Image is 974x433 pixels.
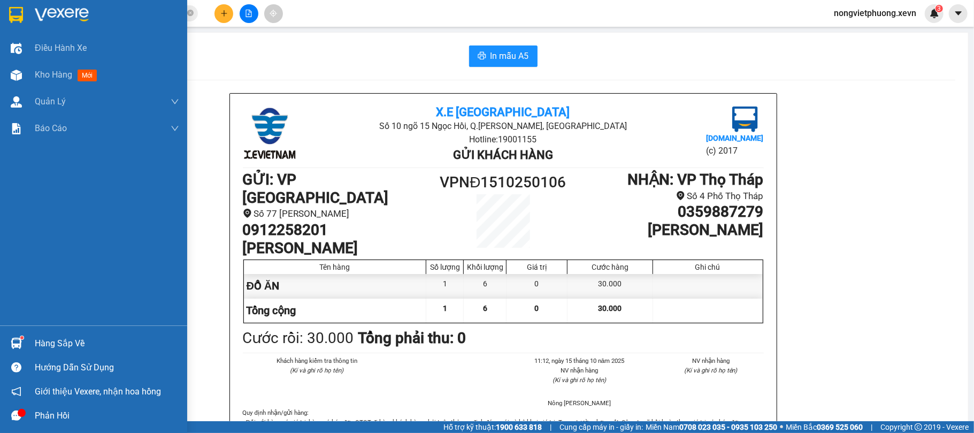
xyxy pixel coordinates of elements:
[825,6,925,20] span: nongvietphuong.xevn
[453,148,553,162] b: Gửi khách hàng
[871,421,872,433] span: |
[11,70,22,81] img: warehouse-icon
[11,411,21,421] span: message
[954,9,963,18] span: caret-down
[243,221,438,239] h1: 0912258201
[78,70,97,81] span: mới
[567,274,653,298] div: 30.000
[100,26,447,40] li: Số 10 ngõ 15 Ngọc Hồi, Q.[PERSON_NAME], [GEOGRAPHIC_DATA]
[915,423,922,431] span: copyright
[438,171,569,194] h1: VPNĐ1510250106
[100,40,447,53] li: Hotline: 19001155
[550,421,551,433] span: |
[490,49,529,63] span: In mẫu A5
[244,274,427,298] div: ĐỒ ĂN
[11,338,22,349] img: warehouse-icon
[429,263,461,271] div: Số lượng
[817,423,863,431] strong: 0369 525 060
[35,360,179,376] div: Hướng dẫn sử dụng
[247,263,424,271] div: Tên hàng
[496,423,542,431] strong: 1900 633 818
[443,304,447,313] span: 1
[264,356,370,366] li: Khách hàng kiểm tra thông tin
[780,425,783,429] span: ⚪️
[9,7,23,23] img: logo-vxr
[329,133,677,146] li: Hotline: 19001155
[676,191,685,200] span: environment
[243,326,354,350] div: Cước rồi : 30.000
[658,356,764,366] li: NV nhận hàng
[35,41,87,55] span: Điều hành xe
[935,5,943,12] sup: 3
[732,107,758,132] img: logo.jpg
[553,376,606,384] i: (Kí và ghi rõ họ tên)
[35,336,179,352] div: Hàng sắp về
[171,97,179,106] span: down
[270,10,277,17] span: aim
[509,263,564,271] div: Giá trị
[679,423,777,431] strong: 0708 023 035 - 0935 103 250
[243,239,438,257] h1: [PERSON_NAME]
[464,274,507,298] div: 6
[466,263,503,271] div: Khối lượng
[243,107,296,160] img: logo.jpg
[656,263,760,271] div: Ghi chú
[786,421,863,433] span: Miền Bắc
[11,386,21,397] span: notification
[240,4,258,23] button: file-add
[358,329,466,347] b: Tổng phải thu: 0
[628,171,764,188] b: NHẬN : VP Thọ Tháp
[290,367,343,374] i: (Kí và ghi rõ họ tên)
[469,45,538,67] button: printerIn mẫu A5
[949,4,968,23] button: caret-down
[570,263,649,271] div: Cước hàng
[483,304,487,313] span: 6
[35,121,67,135] span: Báo cáo
[527,356,633,366] li: 11:12, ngày 15 tháng 10 năm 2025
[11,96,22,108] img: warehouse-icon
[35,70,72,80] span: Kho hàng
[13,78,134,95] b: GỬI : VP Thọ Tháp
[527,366,633,375] li: NV nhận hàng
[187,9,194,19] span: close-circle
[507,274,567,298] div: 0
[13,13,67,67] img: logo.jpg
[706,134,763,142] b: [DOMAIN_NAME]
[187,10,194,16] span: close-circle
[35,385,161,398] span: Giới thiệu Vexere, nhận hoa hồng
[436,105,570,119] b: X.E [GEOGRAPHIC_DATA]
[11,43,22,54] img: warehouse-icon
[35,95,66,108] span: Quản Lý
[35,408,179,424] div: Phản hồi
[646,421,777,433] span: Miền Nam
[527,398,633,408] li: Nông [PERSON_NAME]
[684,367,738,374] i: (Kí và ghi rõ họ tên)
[243,209,252,218] span: environment
[214,4,233,23] button: plus
[568,203,763,221] h1: 0359887279
[930,9,939,18] img: icon-new-feature
[598,304,622,313] span: 30.000
[11,123,22,134] img: solution-icon
[329,119,677,133] li: Số 10 ngõ 15 Ngọc Hồi, Q.[PERSON_NAME], [GEOGRAPHIC_DATA]
[171,124,179,133] span: down
[264,4,283,23] button: aim
[568,221,763,239] h1: [PERSON_NAME]
[478,51,486,62] span: printer
[535,304,539,313] span: 0
[568,189,763,203] li: Số 4 Phố Thọ Tháp
[11,362,21,373] span: question-circle
[706,144,763,157] li: (c) 2017
[243,171,389,207] b: GỬI : VP [GEOGRAPHIC_DATA]
[20,336,24,339] sup: 1
[559,421,643,433] span: Cung cấp máy in - giấy in:
[243,207,438,221] li: Số 77 [PERSON_NAME]
[245,10,252,17] span: file-add
[937,5,941,12] span: 3
[220,10,228,17] span: plus
[443,421,542,433] span: Hỗ trợ kỹ thuật:
[247,304,296,317] span: Tổng cộng
[426,274,464,298] div: 1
